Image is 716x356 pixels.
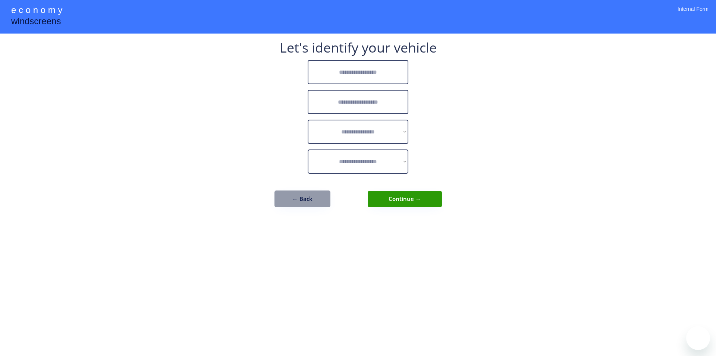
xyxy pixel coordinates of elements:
[686,326,710,350] iframe: Button to launch messaging window
[274,190,330,207] button: ← Back
[11,4,62,18] div: e c o n o m y
[11,15,61,29] div: windscreens
[368,191,442,207] button: Continue →
[280,41,437,54] div: Let's identify your vehicle
[678,6,709,22] div: Internal Form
